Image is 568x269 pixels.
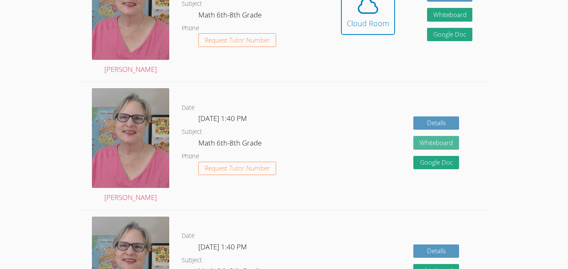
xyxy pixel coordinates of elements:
[413,136,459,150] button: Whiteboard
[205,37,270,43] span: Request Tutor Number
[198,137,263,151] dd: Math 6th-8th Grade
[413,156,459,170] a: Google Doc
[205,165,270,171] span: Request Tutor Number
[413,116,459,130] a: Details
[92,88,169,203] a: [PERSON_NAME]
[198,33,276,47] button: Request Tutor Number
[92,88,169,188] img: avatar.png
[182,103,195,113] dt: Date
[427,8,473,22] button: Whiteboard
[427,28,473,42] a: Google Doc
[182,127,202,137] dt: Subject
[182,151,199,162] dt: Phone
[198,114,247,123] span: [DATE] 1:40 PM
[182,255,202,266] dt: Subject
[182,231,195,241] dt: Date
[413,244,459,258] a: Details
[198,9,263,23] dd: Math 6th-8th Grade
[198,242,247,252] span: [DATE] 1:40 PM
[182,23,199,34] dt: Phone
[347,17,389,29] div: Cloud Room
[198,162,276,175] button: Request Tutor Number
